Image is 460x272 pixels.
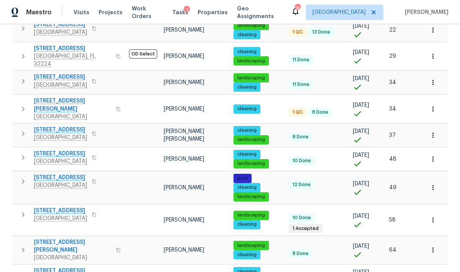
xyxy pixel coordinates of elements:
span: 1 QC [289,29,306,35]
span: 8 Done [289,134,312,140]
span: 10 Done [289,215,314,221]
span: cleaning [234,252,260,258]
span: Tasks [172,10,188,15]
span: [GEOGRAPHIC_DATA] [312,8,366,16]
span: 8 Done [309,109,331,116]
span: 1 Accepted [289,225,322,232]
span: Maestro [26,8,52,16]
span: landscaping [234,212,268,218]
span: cleaning [234,127,260,134]
span: [DATE] [353,129,369,134]
span: [DATE] [353,76,369,81]
span: [DATE] [353,24,369,29]
span: 34 [389,80,396,85]
span: cleaning [234,84,260,91]
span: landscaping [234,193,268,200]
span: pool [234,175,251,181]
span: 1 QC [289,109,306,116]
span: landscaping [234,22,268,29]
span: 10 Done [289,158,314,164]
span: 58 [389,217,396,223]
span: cleaning [234,221,260,228]
span: [DATE] [353,153,369,158]
span: landscaping [234,136,268,143]
span: Geo Assignments [237,5,282,20]
span: 8 Done [289,250,312,257]
span: [PERSON_NAME] [PERSON_NAME] [164,129,204,142]
span: 11 Done [289,57,312,63]
span: [PERSON_NAME] [164,247,204,253]
span: 29 [389,54,396,59]
span: landscaping [234,242,268,249]
span: [PERSON_NAME] [164,106,204,112]
div: 18 [295,5,300,12]
span: [PERSON_NAME] [164,80,204,85]
span: Work Orders [132,5,163,20]
span: Projects [99,8,123,16]
span: [PERSON_NAME] [164,54,204,59]
span: cleaning [234,184,260,191]
span: landscaping [234,58,268,64]
span: cleaning [234,32,260,38]
span: 13 Done [309,29,333,35]
span: [DATE] [353,50,369,55]
span: cleaning [234,106,260,112]
span: [PERSON_NAME] [402,8,448,16]
span: Properties [198,8,228,16]
span: 48 [389,156,396,162]
span: 49 [389,185,396,190]
span: [PERSON_NAME] [164,217,204,223]
span: [DATE] [353,213,369,219]
span: [DATE] [353,243,369,249]
span: [DATE] [353,181,369,186]
span: 22 [389,27,396,33]
span: 37 [389,133,396,138]
span: 11 Done [289,81,312,88]
span: [PERSON_NAME] [164,156,204,162]
span: Visits [74,8,89,16]
span: 64 [389,247,396,253]
span: cleaning [234,49,260,55]
span: OD Select [129,49,157,59]
span: [STREET_ADDRESS][PERSON_NAME] [34,238,111,254]
span: cleaning [234,151,260,158]
span: [GEOGRAPHIC_DATA] [34,254,111,262]
span: [PERSON_NAME] [164,27,204,33]
span: [DATE] [353,102,369,108]
span: 12 Done [289,181,314,188]
div: 1 [184,6,190,13]
span: 34 [389,106,396,112]
span: landscaping [234,160,268,167]
span: [PERSON_NAME] [164,185,204,190]
span: landscaping [234,75,268,81]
